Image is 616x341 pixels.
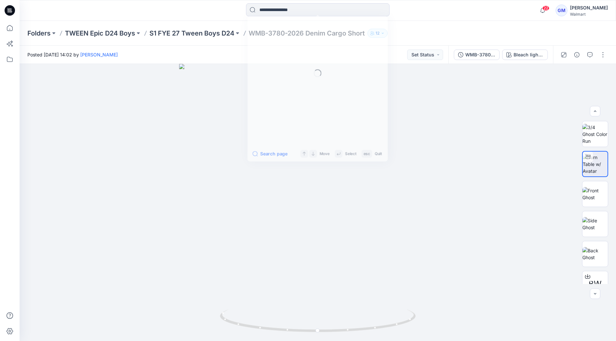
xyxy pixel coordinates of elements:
[27,51,118,58] span: Posted [DATE] 14:02 by
[345,151,356,157] p: Select
[80,52,118,57] a: [PERSON_NAME]
[583,154,608,174] img: Turn Table w/ Avatar
[319,151,330,157] p: Move
[570,4,608,12] div: [PERSON_NAME]
[582,124,608,144] img: 3/4 Ghost Color Run
[572,50,582,60] button: Details
[582,217,608,231] img: Side Ghost
[582,187,608,201] img: Front Ghost
[542,6,549,11] span: 22
[502,50,548,60] button: Bleach lightT wash
[589,278,602,290] span: BW
[556,5,567,16] div: GM
[27,29,51,38] a: Folders
[149,29,234,38] a: S1 FYE 27 Tween Boys D24
[454,50,500,60] button: WMB-3780-2026 Denim Cargo Short_Full Colorway
[375,151,382,157] p: Quit
[570,12,608,17] div: Walmart
[465,51,495,58] div: WMB-3780-2026 Denim Cargo Short_Full Colorway
[582,247,608,261] img: Back Ghost
[253,150,287,157] button: Search page
[514,51,544,58] div: Bleach lightT wash
[65,29,135,38] a: TWEEN Epic D24 Boys
[363,151,370,157] p: esc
